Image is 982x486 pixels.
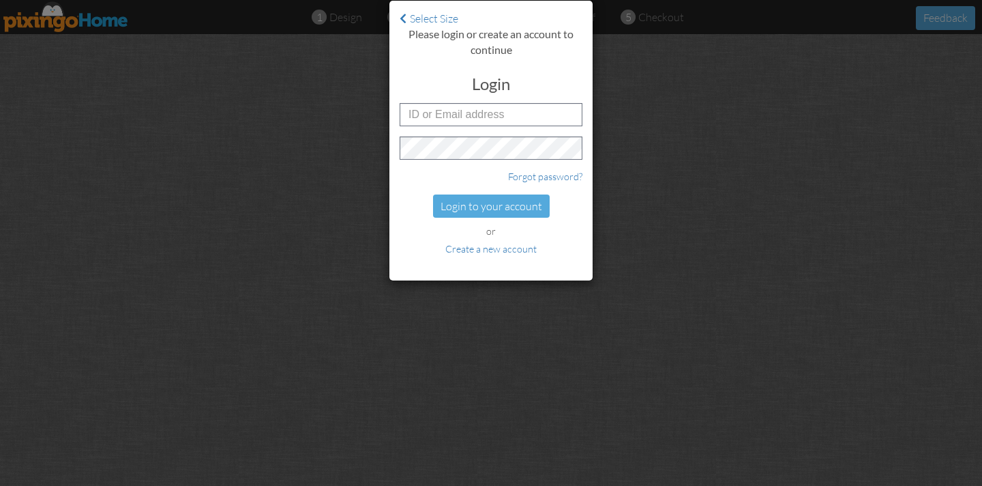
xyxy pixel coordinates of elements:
[408,27,574,56] strong: Please login or create an account to continue
[400,75,582,93] h3: Login
[400,103,582,126] input: ID or Email address
[433,195,550,218] div: Login to your account
[400,12,458,25] a: Select Size
[508,171,582,182] a: Forgot password?
[445,243,537,255] a: Create a new account
[400,225,582,239] div: or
